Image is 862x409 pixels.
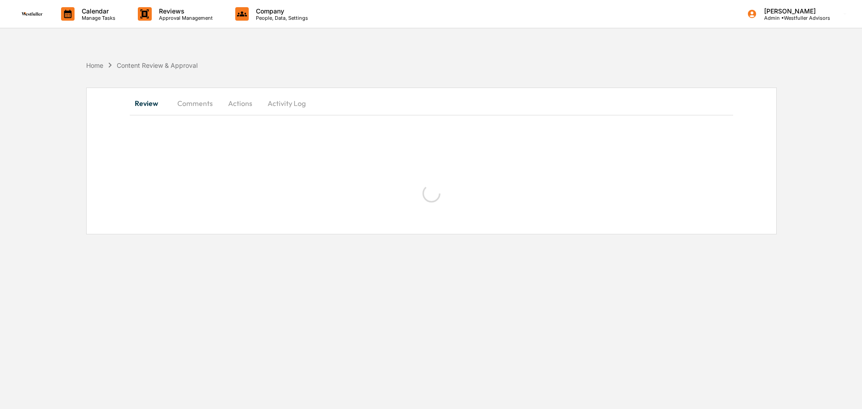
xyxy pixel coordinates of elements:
[152,7,217,15] p: Reviews
[117,62,198,69] div: Content Review & Approval
[757,7,830,15] p: [PERSON_NAME]
[249,15,312,21] p: People, Data, Settings
[130,92,733,114] div: secondary tabs example
[249,7,312,15] p: Company
[22,12,43,16] img: logo
[152,15,217,21] p: Approval Management
[86,62,103,69] div: Home
[220,92,260,114] button: Actions
[75,7,120,15] p: Calendar
[130,92,170,114] button: Review
[75,15,120,21] p: Manage Tasks
[260,92,313,114] button: Activity Log
[757,15,830,21] p: Admin • Westfuller Advisors
[170,92,220,114] button: Comments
